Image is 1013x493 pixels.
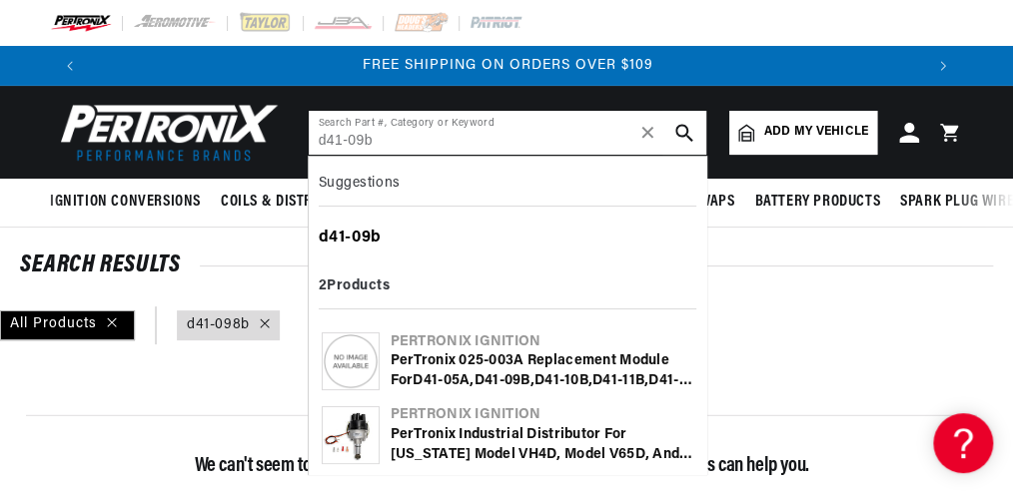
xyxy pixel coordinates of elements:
div: SEARCH RESULTS [20,255,993,275]
b: D41 [413,373,438,388]
b: 09B [505,373,530,388]
b: D41 [475,373,500,388]
b: D41 [648,373,673,388]
img: PerTronix 025-003A Replacement Module for D41-05A, D41-09B, D41-10B, D41-11B, D41-20A, and D61-06... [323,333,379,389]
div: 3 of 3 [91,55,924,77]
span: FREE SHIPPING ON ORDERS OVER $109 [363,58,653,73]
span: Ignition Conversions [50,192,201,213]
span: Add my vehicle [764,123,868,142]
div: Announcement [91,55,924,77]
summary: Ignition Conversions [50,179,211,226]
input: Search Part #, Category or Keyword [309,111,706,155]
div: PerTronix Industrial Distributor for [US_STATE] Model VH4D, Model V65D, and Model W4-1770 Engines [391,425,693,464]
button: Translation missing: en.sections.announcements.previous_announcement [50,46,90,86]
div: Pertronix Ignition [391,332,693,352]
img: PerTronix Industrial Distributor for Wisconsin Model VH4D, Model V65D, and Model W4-1770 Engines [323,407,379,463]
button: search button [662,111,706,155]
p: We can't seem to match parts for your search. Not to worry! One of our techs can help you. [26,450,977,482]
summary: Battery Products [744,179,890,226]
div: Suggestions [319,167,696,207]
b: D41 [534,373,559,388]
div: PerTronix 025-003A Replacement Module for -05A, - , -10B, -11B, -20A, and D61-06A Industrial Dist... [391,351,693,390]
b: d41 [319,230,346,246]
button: Translation missing: en.sections.announcements.next_announcement [923,46,963,86]
b: 09b [352,230,382,246]
span: Coils & Distributors [221,192,367,213]
div: Pertronix Ignition [391,405,693,425]
img: Pertronix [50,98,280,167]
b: D41 [592,373,617,388]
summary: Coils & Distributors [211,179,377,226]
span: Battery Products [754,192,880,213]
a: d41-098b [187,314,250,336]
div: - [319,222,696,255]
b: 2 Products [319,278,391,293]
a: Add my vehicle [729,111,877,155]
